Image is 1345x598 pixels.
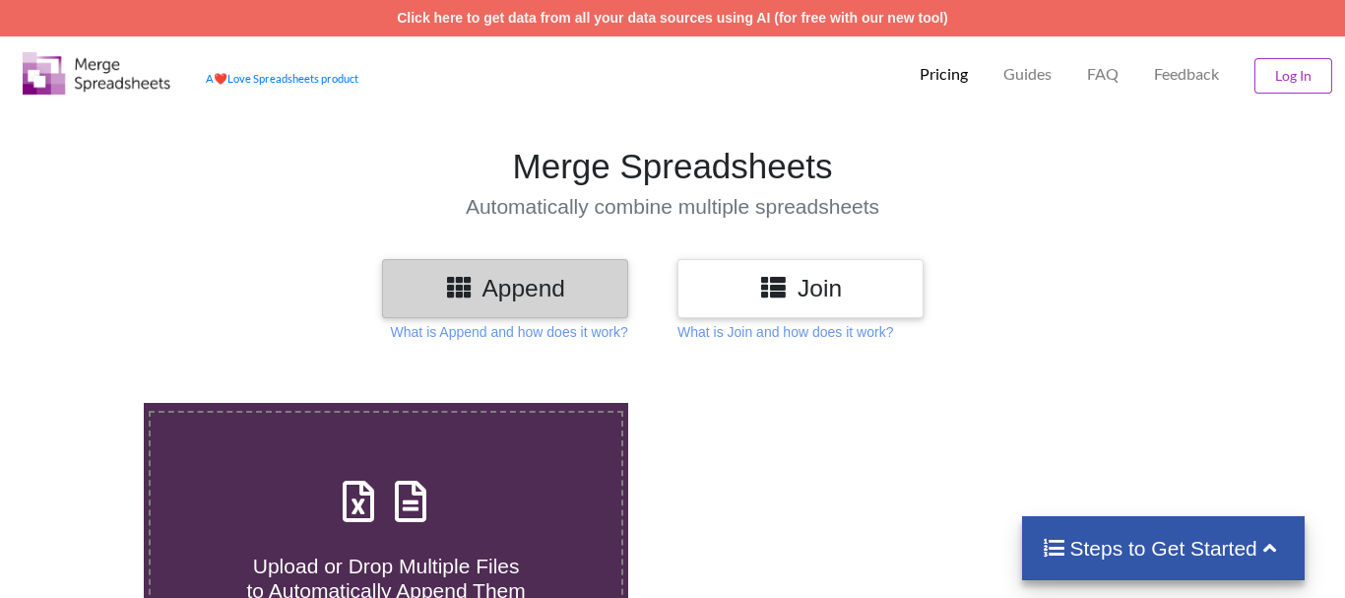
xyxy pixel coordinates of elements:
[23,52,170,95] img: Logo.png
[692,274,909,302] h3: Join
[397,10,948,26] a: Click here to get data from all your data sources using AI (for free with our new tool)
[1003,64,1052,85] p: Guides
[1154,66,1219,82] span: Feedback
[677,322,893,342] p: What is Join and how does it work?
[1254,58,1332,94] button: Log In
[391,322,628,342] p: What is Append and how does it work?
[920,64,968,85] p: Pricing
[1087,64,1119,85] p: FAQ
[206,72,358,85] a: AheartLove Spreadsheets product
[397,274,613,302] h3: Append
[214,72,227,85] span: heart
[1042,536,1285,561] h4: Steps to Get Started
